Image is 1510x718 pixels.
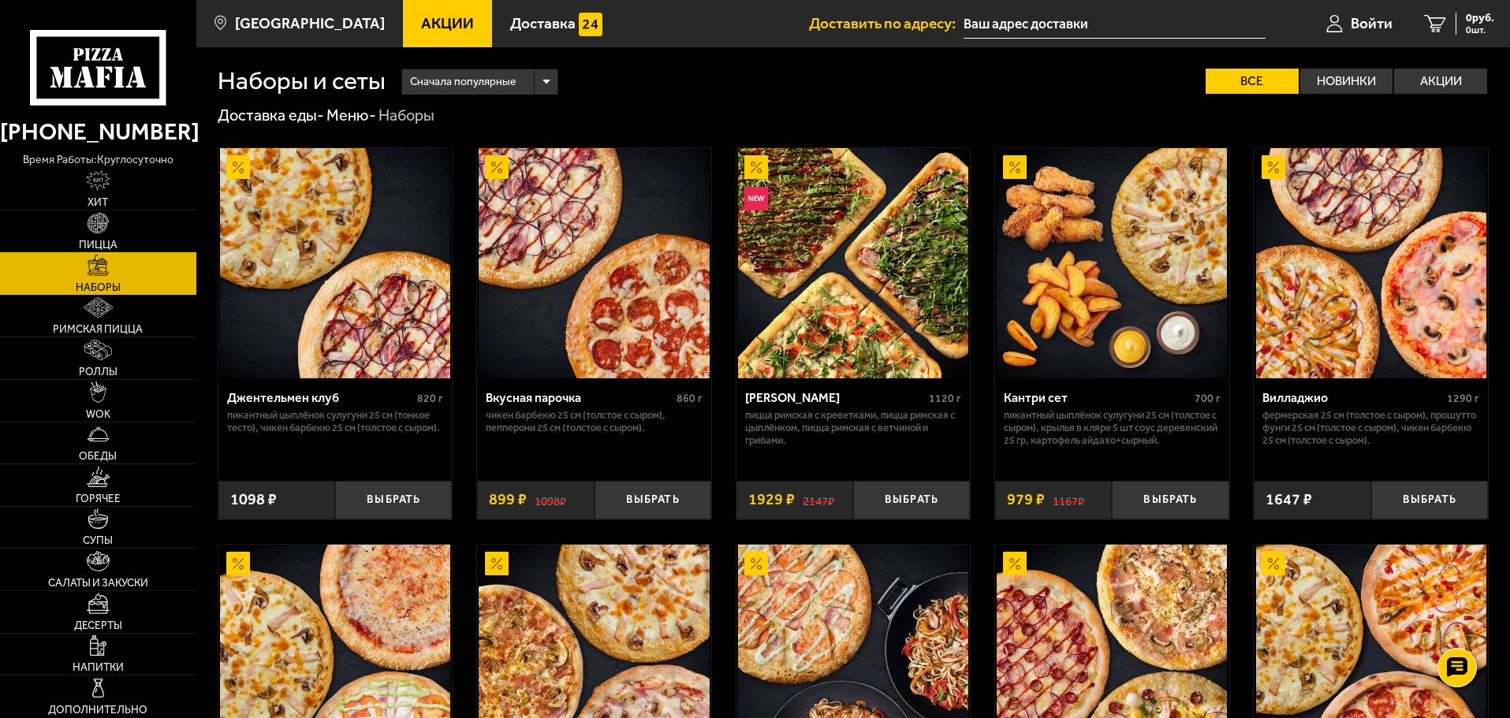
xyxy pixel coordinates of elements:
span: Десерты [74,620,122,631]
span: Римская пицца [53,324,143,335]
a: Меню- [326,106,376,125]
span: Хит [88,197,108,208]
h1: Наборы и сеты [218,69,386,94]
p: Пикантный цыплёнок сулугуни 25 см (толстое с сыром), крылья в кляре 5 шт соус деревенский 25 гр, ... [1004,409,1221,447]
p: Чикен Барбекю 25 см (толстое с сыром), Пепперони 25 см (толстое с сыром). [486,409,703,434]
span: 1098 ₽ [230,492,277,508]
button: Выбрать [853,481,970,519]
img: Вилладжио [1256,148,1486,378]
span: WOK [86,409,110,420]
img: Джентельмен клуб [220,148,450,378]
a: АкционныйДжентельмен клуб [218,148,453,378]
p: Фермерская 25 см (толстое с сыром), Прошутто Фунги 25 см (толстое с сыром), Чикен Барбекю 25 см (... [1262,409,1479,447]
span: Наборы [76,282,121,293]
img: 15daf4d41897b9f0e9f617042186c801.svg [579,13,602,36]
button: Выбрать [335,481,452,519]
span: Салаты и закуски [48,578,148,589]
img: Вкусная парочка [479,148,709,378]
span: 979 ₽ [1007,492,1045,508]
span: Пицца [79,240,117,251]
img: Акционный [226,552,250,575]
span: Акции [421,16,474,31]
span: Дополнительно [48,705,147,716]
span: 700 г [1195,392,1221,405]
button: Выбрать [1112,481,1229,519]
img: Акционный [485,155,509,179]
div: Вилладжио [1262,390,1443,405]
p: Пикантный цыплёнок сулугуни 25 см (тонкое тесто), Чикен Барбекю 25 см (толстое с сыром). [227,409,444,434]
span: 1647 ₽ [1266,492,1312,508]
div: Наборы [378,106,434,126]
div: Вкусная парочка [486,390,673,405]
s: 2147 ₽ [803,492,834,508]
img: Акционный [226,155,250,179]
a: АкционныйКантри сет [995,148,1229,378]
label: Акции [1394,69,1487,94]
span: Напитки [73,662,124,673]
p: Пицца Римская с креветками, Пицца Римская с цыплёнком, Пицца Римская с ветчиной и грибами. [745,409,962,447]
button: Выбрать [595,481,711,519]
span: Войти [1351,16,1393,31]
span: 0 руб. [1466,13,1494,24]
span: 1120 г [929,392,961,405]
s: 1098 ₽ [535,492,566,508]
span: Супы [83,535,113,546]
s: 1167 ₽ [1053,492,1084,508]
div: [PERSON_NAME] [745,390,926,405]
span: Доставка [510,16,576,31]
span: Роллы [79,366,117,378]
span: Сначала популярные [410,67,516,97]
a: АкционныйНовинкаМама Миа [736,148,971,378]
span: Обеды [79,451,117,462]
img: Кантри сет [997,148,1227,378]
img: Акционный [1262,552,1285,575]
img: Акционный [744,155,768,179]
img: Акционный [744,552,768,575]
input: Ваш адрес доставки [964,9,1266,39]
label: Новинки [1300,69,1393,94]
div: Джентельмен клуб [227,390,414,405]
img: Новинка [744,187,768,210]
button: Выбрать [1371,481,1488,519]
img: Мама Миа [738,148,968,378]
span: 899 ₽ [489,492,527,508]
a: АкционныйВкусная парочка [477,148,711,378]
span: 860 г [677,392,703,405]
a: Доставка еды- [218,106,324,125]
a: АкционныйВилладжио [1254,148,1488,378]
img: Акционный [1262,155,1285,179]
span: [GEOGRAPHIC_DATA] [235,16,385,31]
span: 1290 г [1447,392,1479,405]
img: Акционный [1003,155,1027,179]
img: Акционный [485,552,509,575]
span: Горячее [76,493,121,504]
span: 820 г [417,392,443,405]
label: Все [1206,69,1299,94]
span: Доставить по адресу: [809,16,964,31]
span: 1929 ₽ [748,492,795,508]
span: 0 шт. [1466,25,1494,35]
div: Кантри сет [1004,390,1191,405]
img: Акционный [1003,552,1027,575]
